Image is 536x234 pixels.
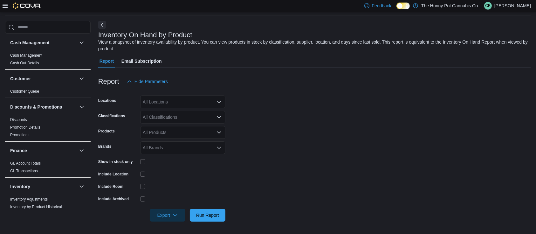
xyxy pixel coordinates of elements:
[10,61,39,65] a: Cash Out Details
[10,104,62,110] h3: Discounts & Promotions
[98,113,125,118] label: Classifications
[98,184,123,189] label: Include Room
[372,3,391,9] span: Feedback
[216,130,222,135] button: Open list of options
[5,52,91,69] div: Cash Management
[10,197,48,202] a: Inventory Adjustments
[98,159,133,164] label: Show in stock only
[98,196,129,202] label: Include Archived
[10,75,31,82] h3: Customer
[10,39,77,46] button: Cash Management
[154,209,182,222] span: Export
[10,168,38,174] span: GL Transactions
[78,75,86,82] button: Customer
[78,103,86,111] button: Discounts & Promotions
[13,3,41,9] img: Cova
[121,55,162,67] span: Email Subscription
[10,60,39,66] span: Cash Out Details
[100,55,114,67] span: Report
[10,125,40,130] a: Promotion Details
[98,98,116,103] label: Locations
[480,2,482,10] p: |
[10,204,62,209] span: Inventory by Product Historical
[10,161,41,166] a: GL Account Totals
[78,183,86,190] button: Inventory
[190,209,225,222] button: Run Report
[78,147,86,154] button: Finance
[124,75,170,88] button: Hide Parameters
[10,169,38,173] a: GL Transactions
[98,172,128,177] label: Include Location
[494,2,531,10] p: [PERSON_NAME]
[78,39,86,46] button: Cash Management
[10,161,41,166] span: GL Account Totals
[10,183,77,190] button: Inventory
[98,129,115,134] label: Products
[10,133,30,137] a: Promotions
[216,99,222,104] button: Open list of options
[396,3,410,9] input: Dark Mode
[10,205,62,209] a: Inventory by Product Historical
[5,116,91,141] div: Discounts & Promotions
[98,144,111,149] label: Brands
[98,31,192,39] h3: Inventory On Hand by Product
[10,104,77,110] button: Discounts & Promotions
[216,115,222,120] button: Open list of options
[10,197,48,202] span: Inventory Adjustments
[98,21,106,29] button: Next
[134,78,168,85] span: Hide Parameters
[485,2,491,10] span: CB
[10,132,30,138] span: Promotions
[10,39,50,46] h3: Cash Management
[421,2,478,10] p: The Hunny Pot Cannabis Co
[484,2,492,10] div: Chelsea Biancaniello
[98,78,119,85] h3: Report
[196,212,219,218] span: Run Report
[150,209,185,222] button: Export
[10,89,39,94] a: Customer Queue
[5,160,91,177] div: Finance
[10,75,77,82] button: Customer
[216,145,222,150] button: Open list of options
[10,183,30,190] h3: Inventory
[98,39,528,52] div: View a snapshot of inventory availability by product. You can view products in stock by classific...
[10,53,42,58] a: Cash Management
[5,88,91,98] div: Customer
[10,147,77,154] button: Finance
[10,117,27,122] a: Discounts
[10,147,27,154] h3: Finance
